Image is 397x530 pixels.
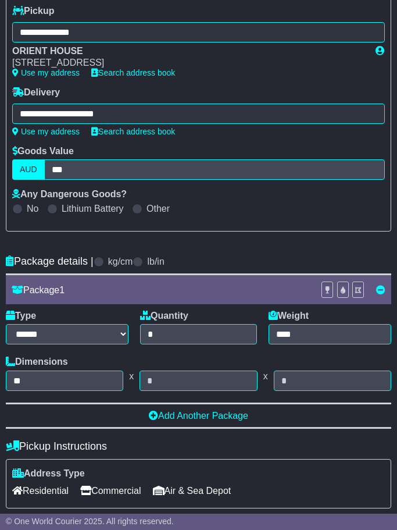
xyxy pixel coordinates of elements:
[376,285,385,295] a: Remove this item
[146,203,170,214] label: Other
[6,284,315,296] div: Package
[12,145,74,156] label: Goods Value
[12,45,364,56] div: ORIENT HOUSE
[108,256,133,267] label: kg/cm
[12,468,85,479] label: Address Type
[12,68,80,77] a: Use my address
[12,482,69,500] span: Residential
[123,371,140,382] span: x
[80,482,141,500] span: Commercial
[6,310,36,321] label: Type
[62,203,124,214] label: Lithium Battery
[269,310,309,321] label: Weight
[6,356,68,367] label: Dimensions
[91,127,175,136] a: Search address book
[12,57,364,68] div: [STREET_ADDRESS]
[257,371,274,382] span: x
[12,188,127,200] label: Any Dangerous Goods?
[91,68,175,77] a: Search address book
[12,127,80,136] a: Use my address
[6,517,174,526] span: © One World Courier 2025. All rights reserved.
[12,5,54,16] label: Pickup
[12,159,45,180] label: AUD
[27,203,38,214] label: No
[149,411,248,421] a: Add Another Package
[6,440,391,453] h4: Pickup Instructions
[153,482,231,500] span: Air & Sea Depot
[140,310,188,321] label: Quantity
[12,87,60,98] label: Delivery
[59,285,65,295] span: 1
[147,256,164,267] label: lb/in
[6,255,94,268] h4: Package details |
